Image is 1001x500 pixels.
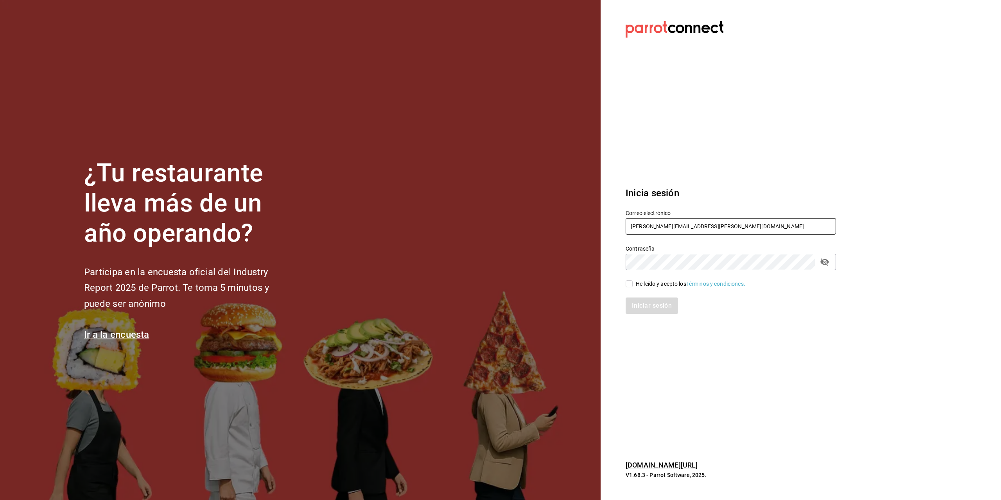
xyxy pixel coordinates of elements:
[84,158,295,248] h1: ¿Tu restaurante lleva más de un año operando?
[626,210,836,216] label: Correo electrónico
[626,246,836,251] label: Contraseña
[636,280,745,288] div: He leído y acepto los
[84,264,295,312] h2: Participa en la encuesta oficial del Industry Report 2025 de Parrot. Te toma 5 minutos y puede se...
[626,461,698,469] a: [DOMAIN_NAME][URL]
[626,471,836,479] p: V1.68.3 - Parrot Software, 2025.
[84,329,149,340] a: Ir a la encuesta
[626,186,836,200] h3: Inicia sesión
[626,218,836,235] input: Ingresa tu correo electrónico
[818,255,831,269] button: passwordField
[686,281,745,287] a: Términos y condiciones.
